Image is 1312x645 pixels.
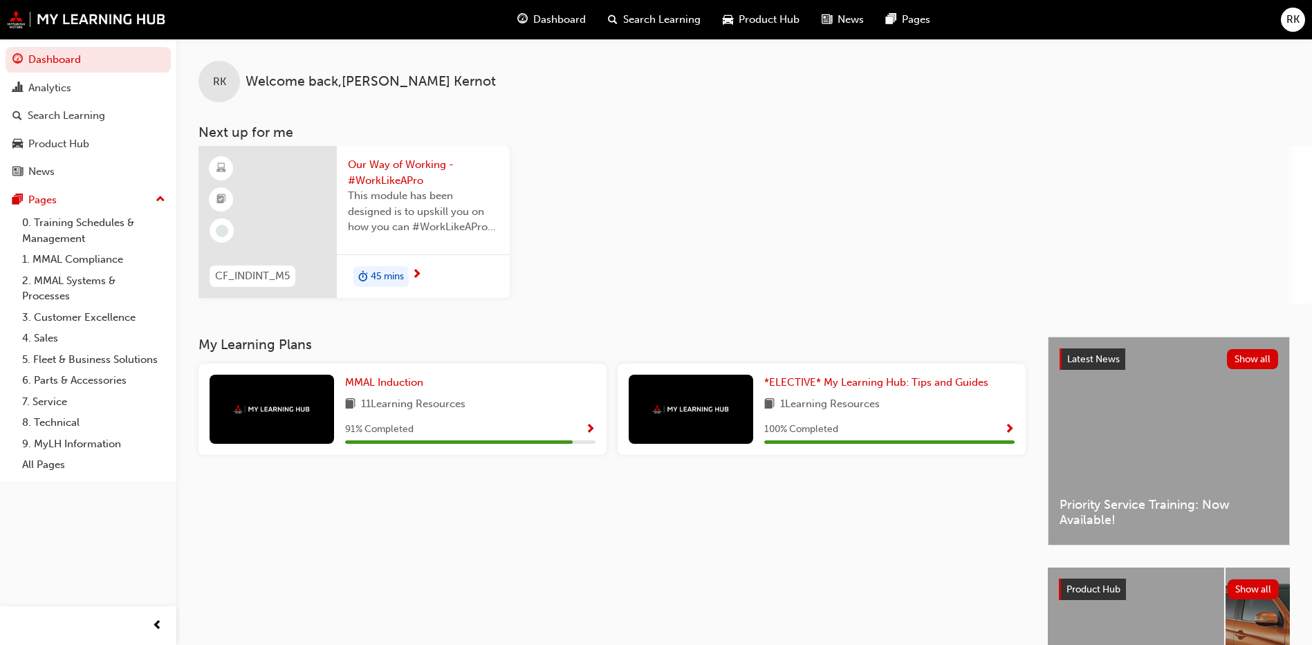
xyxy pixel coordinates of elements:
[1060,497,1278,528] span: Priority Service Training: Now Available!
[176,124,1312,140] h3: Next up for me
[780,396,880,413] span: 1 Learning Resources
[1228,579,1279,599] button: Show all
[1067,353,1120,365] span: Latest News
[6,131,171,157] a: Product Hub
[1004,424,1015,436] span: Show Progress
[811,6,875,34] a: news-iconNews
[28,80,71,96] div: Analytics
[1059,579,1279,601] a: Product HubShow all
[17,370,171,391] a: 6. Parts & Accessories
[348,157,499,188] span: Our Way of Working - #WorkLikeAPro
[585,421,595,438] button: Show Progress
[506,6,597,34] a: guage-iconDashboard
[1048,337,1290,545] a: Latest NewsShow allPriority Service Training: Now Available!
[213,74,226,90] span: RK
[6,75,171,101] a: Analytics
[17,349,171,371] a: 5. Fleet & Business Solutions
[412,269,422,281] span: next-icon
[345,422,414,438] span: 91 % Completed
[156,191,165,209] span: up-icon
[17,307,171,328] a: 3. Customer Excellence
[6,103,171,129] a: Search Learning
[902,12,930,28] span: Pages
[12,82,23,95] span: chart-icon
[623,12,701,28] span: Search Learning
[358,268,368,286] span: duration-icon
[12,194,23,207] span: pages-icon
[6,47,171,73] a: Dashboard
[886,11,896,28] span: pages-icon
[12,110,22,122] span: search-icon
[1004,421,1015,438] button: Show Progress
[17,412,171,433] a: 8. Technical
[6,159,171,185] a: News
[1060,348,1278,371] a: Latest NewsShow all
[28,136,89,152] div: Product Hub
[345,376,423,389] span: MMAL Induction
[653,405,729,414] img: mmal
[12,166,23,178] span: news-icon
[608,11,618,28] span: search-icon
[12,54,23,66] span: guage-icon
[764,375,994,391] a: *ELECTIVE* My Learning Hub: Tips and Guides
[12,138,23,151] span: car-icon
[1286,12,1300,28] span: RK
[17,328,171,349] a: 4. Sales
[6,187,171,213] button: Pages
[28,192,57,208] div: Pages
[215,268,290,284] span: CF_INDINT_M5
[597,6,712,34] a: search-iconSearch Learning
[517,11,528,28] span: guage-icon
[7,10,166,28] img: mmal
[371,269,404,285] span: 45 mins
[152,617,163,635] span: prev-icon
[345,396,355,413] span: book-icon
[198,337,1026,353] h3: My Learning Plans
[246,74,496,90] span: Welcome back , [PERSON_NAME] Kernot
[764,422,838,438] span: 100 % Completed
[1281,8,1305,32] button: RK
[533,12,586,28] span: Dashboard
[17,391,171,413] a: 7. Service
[17,212,171,249] a: 0. Training Schedules & Management
[348,188,499,235] span: This module has been designed is to upskill you on how you can #WorkLikeAPro at Mitsubishi Motors...
[17,270,171,307] a: 2. MMAL Systems & Processes
[17,454,171,476] a: All Pages
[198,146,510,298] a: CF_INDINT_M5Our Way of Working - #WorkLikeAProThis module has been designed is to upskill you on ...
[712,6,811,34] a: car-iconProduct Hub
[585,424,595,436] span: Show Progress
[822,11,832,28] span: news-icon
[28,108,105,124] div: Search Learning
[28,164,55,180] div: News
[875,6,941,34] a: pages-iconPages
[17,433,171,455] a: 9. MyLH Information
[723,11,733,28] span: car-icon
[345,375,429,391] a: MMAL Induction
[234,405,310,414] img: mmal
[1066,583,1120,595] span: Product Hub
[764,376,988,389] span: *ELECTIVE* My Learning Hub: Tips and Guides
[739,12,800,28] span: Product Hub
[216,225,228,237] span: learningRecordVerb_NONE-icon
[17,249,171,270] a: 1. MMAL Compliance
[216,191,226,209] span: booktick-icon
[1227,349,1279,369] button: Show all
[838,12,864,28] span: News
[361,396,465,413] span: 11 Learning Resources
[764,396,775,413] span: book-icon
[6,44,171,187] button: DashboardAnalyticsSearch LearningProduct HubNews
[216,160,226,178] span: learningResourceType_ELEARNING-icon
